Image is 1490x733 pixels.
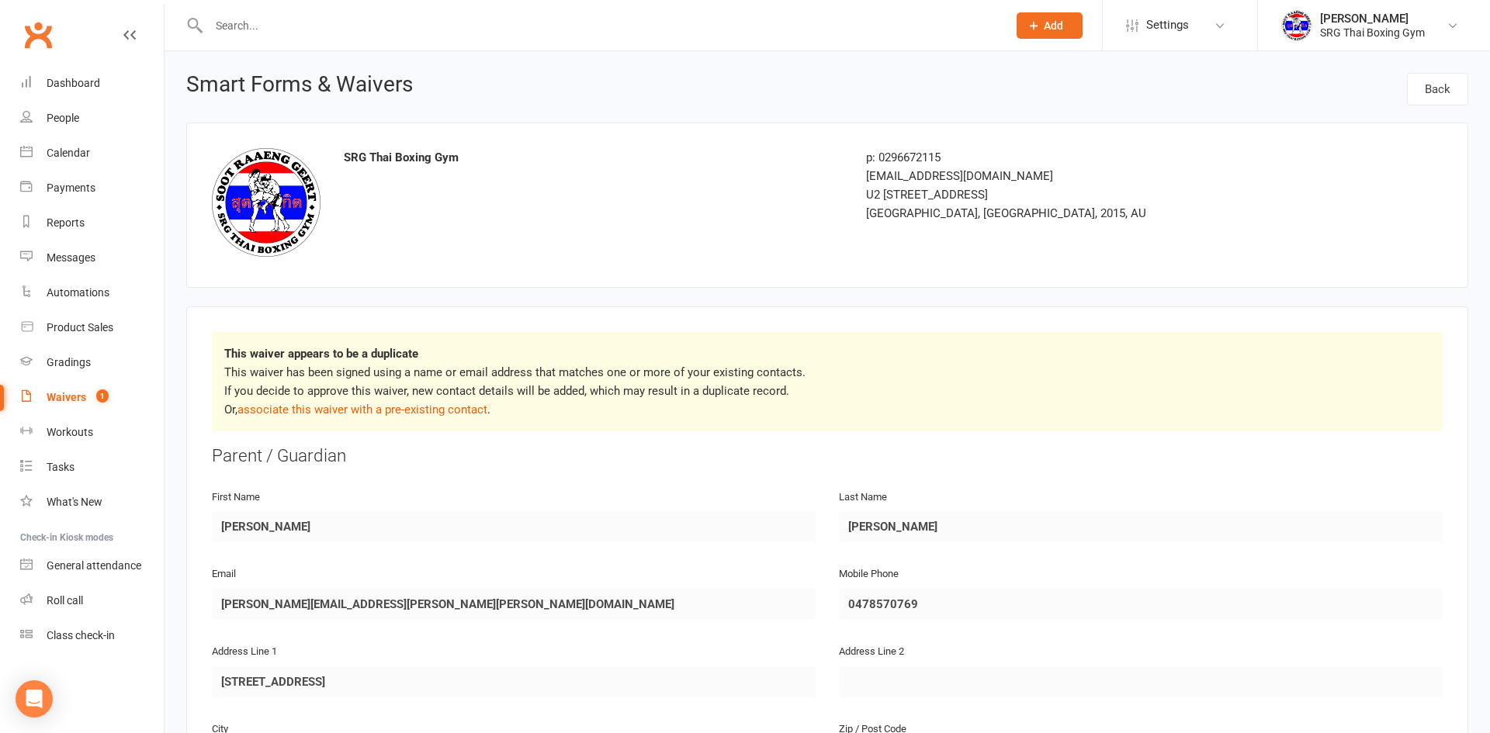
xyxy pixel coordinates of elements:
[20,548,164,583] a: General attendance kiosk mode
[20,415,164,450] a: Workouts
[47,77,100,89] div: Dashboard
[47,461,74,473] div: Tasks
[47,321,113,334] div: Product Sales
[20,485,164,520] a: What's New
[19,16,57,54] a: Clubworx
[224,363,1430,419] p: This waiver has been signed using a name or email address that matches one or more of your existi...
[866,148,1261,167] div: p: 0296672115
[20,583,164,618] a: Roll call
[96,389,109,403] span: 1
[47,356,91,368] div: Gradings
[212,566,236,583] label: Email
[20,240,164,275] a: Messages
[839,644,904,660] label: Address Line 2
[47,594,83,607] div: Roll call
[47,629,115,641] div: Class check-in
[344,150,459,164] strong: SRG Thai Boxing Gym
[47,182,95,194] div: Payments
[20,206,164,240] a: Reports
[20,136,164,171] a: Calendar
[839,489,887,506] label: Last Name
[20,380,164,415] a: Waivers 1
[1320,12,1425,26] div: [PERSON_NAME]
[866,167,1261,185] div: [EMAIL_ADDRESS][DOMAIN_NAME]
[20,66,164,101] a: Dashboard
[866,204,1261,223] div: [GEOGRAPHIC_DATA], [GEOGRAPHIC_DATA], 2015, AU
[212,644,277,660] label: Address Line 1
[212,444,1443,468] div: Parent / Guardian
[1044,19,1063,32] span: Add
[20,171,164,206] a: Payments
[1281,10,1312,41] img: thumb_image1718682644.png
[212,489,260,506] label: First Name
[212,148,321,257] img: e3d0ce17-0281-40dd-a626-813406bdb4a1.jpg
[20,345,164,380] a: Gradings
[47,216,85,229] div: Reports
[47,559,141,572] div: General attendance
[47,147,90,159] div: Calendar
[1017,12,1083,39] button: Add
[47,426,93,438] div: Workouts
[20,101,164,136] a: People
[204,15,996,36] input: Search...
[47,391,86,403] div: Waivers
[1320,26,1425,40] div: SRG Thai Boxing Gym
[20,618,164,653] a: Class kiosk mode
[237,403,487,417] a: associate this waiver with a pre-existing contact
[47,496,102,508] div: What's New
[866,185,1261,204] div: U2 [STREET_ADDRESS]
[186,73,413,101] h1: Smart Forms & Waivers
[47,286,109,299] div: Automations
[1407,73,1468,105] a: Back
[224,347,418,361] strong: This waiver appears to be a duplicate
[1146,8,1189,43] span: Settings
[20,275,164,310] a: Automations
[16,680,53,717] div: Open Intercom Messenger
[20,450,164,485] a: Tasks
[47,112,79,124] div: People
[20,310,164,345] a: Product Sales
[839,566,899,583] label: Mobile Phone
[47,251,95,264] div: Messages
